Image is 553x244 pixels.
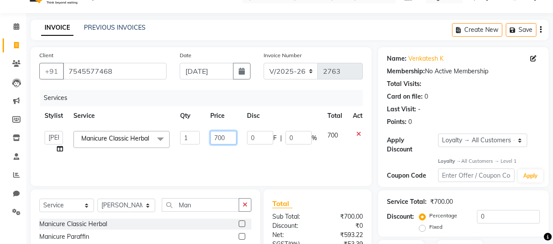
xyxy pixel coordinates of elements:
[408,117,412,127] div: 0
[39,220,107,229] div: Manicure Classic Herbal
[175,106,205,126] th: Qty
[387,197,427,206] div: Service Total:
[84,24,146,31] a: PREVIOUS INVOICES
[63,63,167,79] input: Search by Name/Mobile/Email/Code
[40,90,369,106] div: Services
[272,199,292,208] span: Total
[387,136,438,154] div: Apply Discount
[39,52,53,59] label: Client
[387,67,425,76] div: Membership:
[506,23,536,37] button: Save
[438,158,540,165] div: All Customers → Level 1
[317,230,369,240] div: ₹593.22
[387,171,438,180] div: Coupon Code
[430,197,453,206] div: ₹700.00
[438,168,515,182] input: Enter Offer / Coupon Code
[273,134,277,143] span: F
[452,23,502,37] button: Create New
[387,212,414,221] div: Discount:
[149,134,153,142] a: x
[518,169,543,182] button: Apply
[327,131,338,139] span: 700
[205,106,242,126] th: Price
[387,67,540,76] div: No Active Membership
[317,212,369,221] div: ₹700.00
[39,106,68,126] th: Stylist
[81,134,149,142] span: Manicure Classic Herbal
[387,117,407,127] div: Points:
[280,134,282,143] span: |
[180,52,191,59] label: Date
[39,232,89,241] div: Manicure Paraffin
[266,230,318,240] div: Net:
[39,63,64,79] button: +91
[387,54,407,63] div: Name:
[429,223,442,231] label: Fixed
[387,79,421,89] div: Total Visits:
[424,92,428,101] div: 0
[264,52,302,59] label: Invoice Number
[418,105,421,114] div: -
[408,54,444,63] a: Venkatesh K
[41,20,73,36] a: INVOICE
[429,212,457,220] label: Percentage
[387,105,416,114] div: Last Visit:
[68,106,175,126] th: Service
[317,221,369,230] div: ₹0
[387,92,423,101] div: Card on file:
[438,158,461,164] strong: Loyalty →
[322,106,348,126] th: Total
[266,221,318,230] div: Discount:
[242,106,322,126] th: Disc
[312,134,317,143] span: %
[162,198,239,212] input: Search or Scan
[266,212,318,221] div: Sub Total:
[348,106,376,126] th: Action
